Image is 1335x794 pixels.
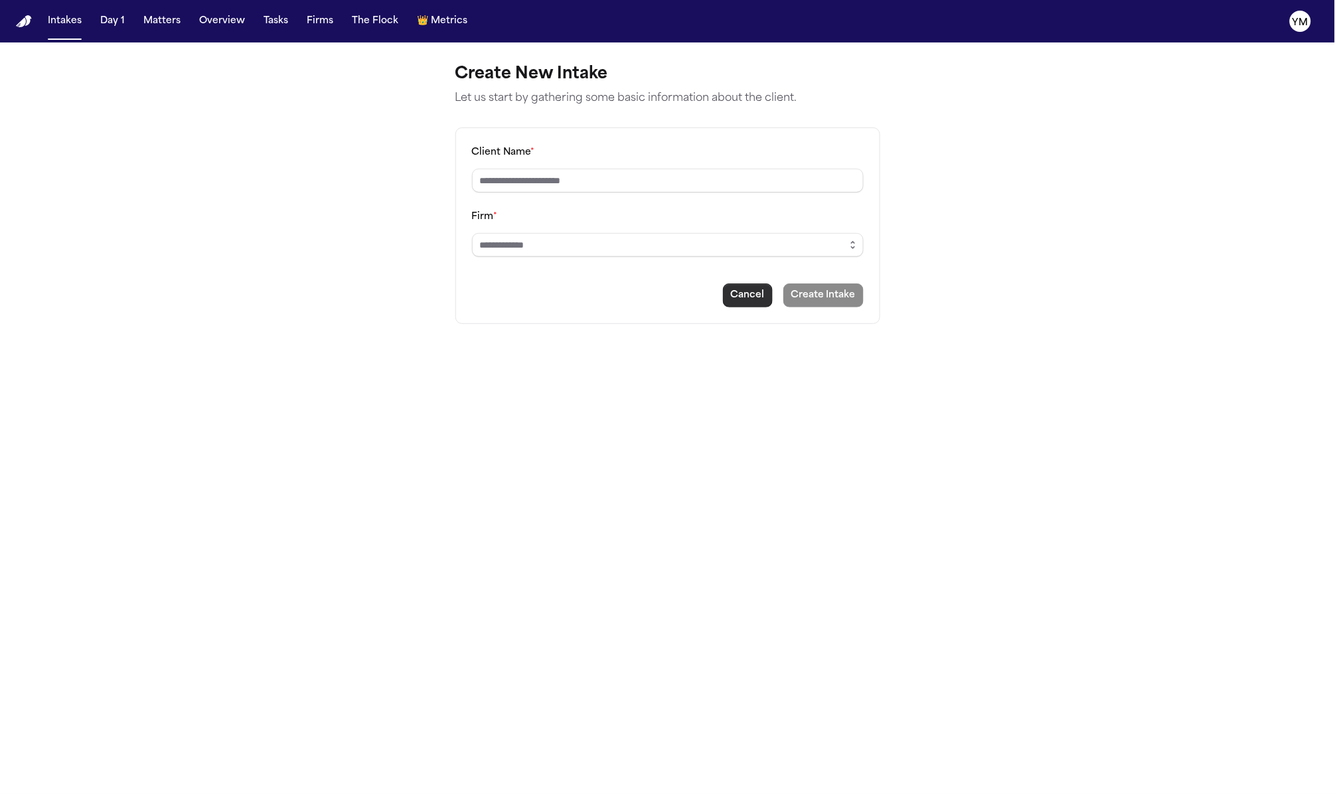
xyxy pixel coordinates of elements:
img: Finch Logo [16,15,32,28]
input: Client name [472,169,864,193]
input: Select a firm [472,233,864,257]
button: Matters [138,9,186,33]
button: Overview [194,9,250,33]
p: Let us start by gathering some basic information about the client. [455,90,880,106]
h1: Create New Intake [455,64,880,85]
label: Firm [472,212,498,222]
button: The Flock [347,9,404,33]
button: Tasks [258,9,293,33]
button: crownMetrics [412,9,473,33]
button: Intakes [42,9,87,33]
button: Day 1 [95,9,130,33]
button: Firms [301,9,339,33]
button: Create intake [783,283,864,307]
label: Client Name [472,147,535,157]
button: Cancel intake creation [723,283,773,307]
a: Home [16,15,32,28]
